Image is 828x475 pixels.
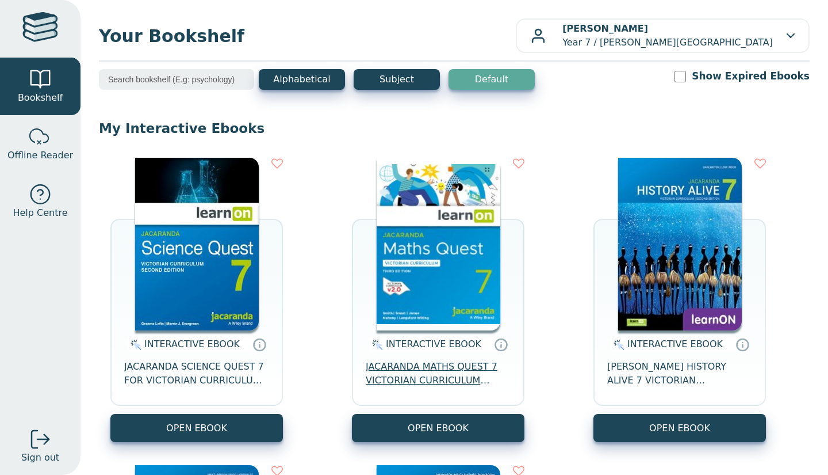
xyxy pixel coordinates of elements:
[252,337,266,351] a: Interactive eBooks are accessed online via the publisher’s portal. They contain interactive resou...
[448,69,535,90] button: Default
[735,337,749,351] a: Interactive eBooks are accessed online via the publisher’s portal. They contain interactive resou...
[692,69,810,83] label: Show Expired Ebooks
[627,339,723,349] span: INTERACTIVE EBOOK
[562,22,773,50] p: Year 7 / [PERSON_NAME][GEOGRAPHIC_DATA]
[110,414,283,442] button: OPEN EBOOK
[366,360,511,387] span: JACARANDA MATHS QUEST 7 VICTORIAN CURRICULUM LEARNON EBOOK 3E
[99,23,516,49] span: Your Bookshelf
[354,69,440,90] button: Subject
[18,91,63,105] span: Bookshelf
[99,69,254,90] input: Search bookshelf (E.g: psychology)
[352,414,524,442] button: OPEN EBOOK
[144,339,240,349] span: INTERACTIVE EBOOK
[607,360,752,387] span: [PERSON_NAME] HISTORY ALIVE 7 VICTORIAN CURRICULUM LEARNON EBOOK 2E
[127,338,141,352] img: interactive.svg
[377,158,500,330] img: b87b3e28-4171-4aeb-a345-7fa4fe4e6e25.jpg
[7,149,73,162] span: Offline Reader
[99,120,810,137] p: My Interactive Ebooks
[13,206,67,220] span: Help Centre
[21,451,59,465] span: Sign out
[494,337,508,351] a: Interactive eBooks are accessed online via the publisher’s portal. They contain interactive resou...
[124,360,269,387] span: JACARANDA SCIENCE QUEST 7 FOR VICTORIAN CURRICULUM LEARNON 2E EBOOK
[516,18,810,53] button: [PERSON_NAME]Year 7 / [PERSON_NAME][GEOGRAPHIC_DATA]
[610,338,624,352] img: interactive.svg
[135,158,259,330] img: 329c5ec2-5188-ea11-a992-0272d098c78b.jpg
[562,23,648,34] b: [PERSON_NAME]
[369,338,383,352] img: interactive.svg
[593,414,766,442] button: OPEN EBOOK
[618,158,742,330] img: d4781fba-7f91-e911-a97e-0272d098c78b.jpg
[259,69,345,90] button: Alphabetical
[386,339,481,349] span: INTERACTIVE EBOOK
